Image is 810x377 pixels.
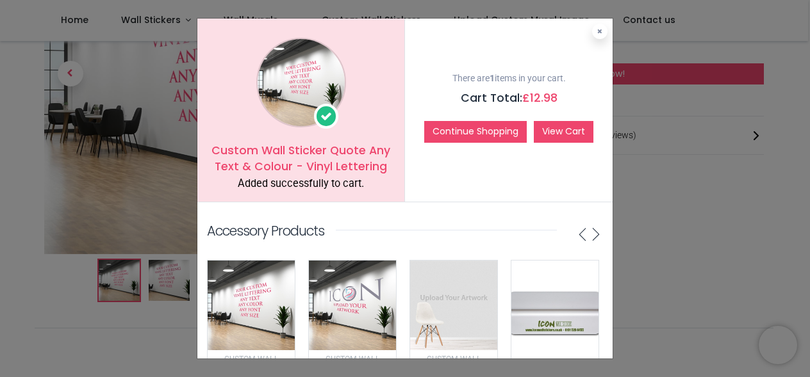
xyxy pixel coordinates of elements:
[427,353,481,376] a: Custom Wall Stickers
[309,261,396,350] img: image_512
[207,177,395,191] div: Added successfully to cart.
[415,90,603,106] h5: Cart Total:
[530,90,558,106] span: 12.98
[424,121,527,143] button: Continue Shopping
[326,353,380,376] a: Custom Wall Stickers
[224,355,279,376] small: Custom Wall Stickers
[522,90,558,106] span: £
[427,355,481,376] small: Custom Wall Stickers
[534,121,593,143] a: View Cart
[207,221,324,240] p: Accessory Products
[326,355,380,376] small: Custom Wall Stickers
[256,38,346,127] img: image_1024
[208,261,295,350] img: image_512
[415,72,603,85] p: There are items in your cart.
[410,261,497,350] img: image_512
[490,73,495,83] b: 1
[224,353,279,376] a: Custom Wall Stickers
[207,143,395,174] h5: Custom Wall Sticker Quote Any Text & Colour - Vinyl Lettering
[511,261,599,363] img: image_512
